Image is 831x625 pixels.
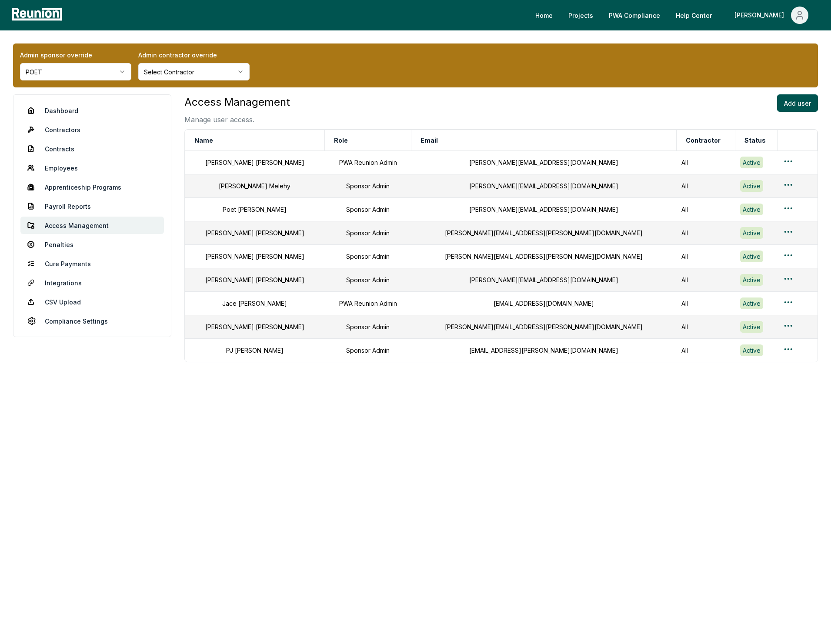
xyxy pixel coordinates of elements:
button: Contractor [684,132,722,149]
div: PWA Reunion Admin [330,158,406,167]
a: Compliance Settings [20,312,164,330]
div: Active [740,180,763,191]
a: Apprenticeship Programs [20,178,164,196]
a: Cure Payments [20,255,164,272]
div: Active [740,157,763,168]
div: PWA Reunion Admin [330,299,406,308]
button: Status [743,132,768,149]
div: [PERSON_NAME][EMAIL_ADDRESS][DOMAIN_NAME] [417,181,671,191]
nav: Main [528,7,822,24]
div: Sponsor Admin [330,228,406,237]
a: Contracts [20,140,164,157]
a: Access Management [20,217,164,234]
label: Admin sponsor override [20,50,131,60]
div: [PERSON_NAME] [PERSON_NAME] [190,252,320,261]
a: Home [528,7,560,24]
a: Help Center [669,7,719,24]
button: Add user [777,94,818,112]
div: All [681,228,730,237]
button: Name [193,132,215,149]
div: [PERSON_NAME] [PERSON_NAME] [190,228,320,237]
div: Poet [PERSON_NAME] [190,205,320,214]
div: [PERSON_NAME][EMAIL_ADDRESS][DOMAIN_NAME] [417,275,671,284]
div: Active [740,251,763,262]
div: [PERSON_NAME] [734,7,788,24]
div: [EMAIL_ADDRESS][DOMAIN_NAME] [417,299,671,308]
div: All [681,322,730,331]
div: All [681,299,730,308]
a: Dashboard [20,102,164,119]
div: [PERSON_NAME][EMAIL_ADDRESS][DOMAIN_NAME] [417,158,671,167]
a: Penalties [20,236,164,253]
div: Sponsor Admin [330,346,406,355]
div: All [681,181,730,191]
label: Admin contractor override [138,50,250,60]
div: Sponsor Admin [330,205,406,214]
a: Employees [20,159,164,177]
a: PWA Compliance [602,7,667,24]
div: All [681,275,730,284]
div: [PERSON_NAME][EMAIL_ADDRESS][DOMAIN_NAME] [417,205,671,214]
div: [PERSON_NAME][EMAIL_ADDRESS][PERSON_NAME][DOMAIN_NAME] [417,228,671,237]
div: Sponsor Admin [330,275,406,284]
div: [EMAIL_ADDRESS][PERSON_NAME][DOMAIN_NAME] [417,346,671,355]
div: [PERSON_NAME][EMAIL_ADDRESS][PERSON_NAME][DOMAIN_NAME] [417,252,671,261]
div: Active [740,321,763,332]
button: Role [332,132,350,149]
div: All [681,252,730,261]
div: Sponsor Admin [330,252,406,261]
div: [PERSON_NAME] Melehy [190,181,320,191]
div: [PERSON_NAME] [PERSON_NAME] [190,158,320,167]
button: Email [419,132,440,149]
div: Sponsor Admin [330,322,406,331]
a: Payroll Reports [20,197,164,215]
div: All [681,158,730,167]
div: [PERSON_NAME] [PERSON_NAME] [190,275,320,284]
h3: Access Management [184,94,290,110]
div: Sponsor Admin [330,181,406,191]
div: Active [740,297,763,309]
div: PJ [PERSON_NAME] [190,346,320,355]
div: Active [740,274,763,285]
p: Manage user access. [184,114,290,125]
div: [PERSON_NAME][EMAIL_ADDRESS][PERSON_NAME][DOMAIN_NAME] [417,322,671,331]
div: Active [740,204,763,215]
div: Active [740,227,763,238]
div: [PERSON_NAME] [PERSON_NAME] [190,322,320,331]
div: Active [740,344,763,356]
a: Contractors [20,121,164,138]
a: Projects [561,7,600,24]
a: Integrations [20,274,164,291]
div: All [681,205,730,214]
div: Jace [PERSON_NAME] [190,299,320,308]
div: All [681,346,730,355]
a: CSV Upload [20,293,164,311]
button: [PERSON_NAME] [728,7,815,24]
